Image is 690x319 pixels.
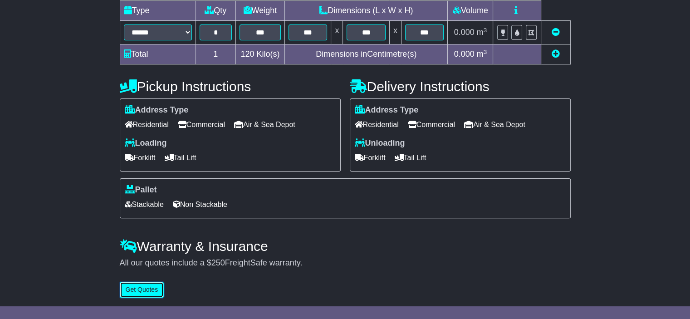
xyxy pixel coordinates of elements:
[408,118,455,132] span: Commercial
[125,197,164,211] span: Stackable
[484,27,487,34] sup: 3
[355,118,399,132] span: Residential
[120,1,196,21] td: Type
[240,49,254,59] span: 120
[355,151,386,165] span: Forklift
[120,258,571,268] div: All our quotes include a $ FreightSafe warranty.
[331,21,343,44] td: x
[284,44,447,64] td: Dimensions in Centimetre(s)
[552,28,560,37] a: Remove this item
[120,79,341,94] h4: Pickup Instructions
[234,118,295,132] span: Air & Sea Depot
[125,118,169,132] span: Residential
[477,28,487,37] span: m
[464,118,525,132] span: Air & Sea Depot
[125,185,157,195] label: Pallet
[454,28,475,37] span: 0.000
[395,151,426,165] span: Tail Lift
[389,21,401,44] td: x
[235,44,284,64] td: Kilo(s)
[552,49,560,59] a: Add new item
[125,105,189,115] label: Address Type
[165,151,196,165] span: Tail Lift
[448,1,493,21] td: Volume
[120,282,164,298] button: Get Quotes
[235,1,284,21] td: Weight
[125,138,167,148] label: Loading
[477,49,487,59] span: m
[120,239,571,254] h4: Warranty & Insurance
[454,49,475,59] span: 0.000
[484,49,487,55] sup: 3
[355,138,405,148] label: Unloading
[211,258,225,267] span: 250
[355,105,419,115] label: Address Type
[284,1,447,21] td: Dimensions (L x W x H)
[350,79,571,94] h4: Delivery Instructions
[196,44,235,64] td: 1
[120,44,196,64] td: Total
[178,118,225,132] span: Commercial
[173,197,227,211] span: Non Stackable
[125,151,156,165] span: Forklift
[196,1,235,21] td: Qty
